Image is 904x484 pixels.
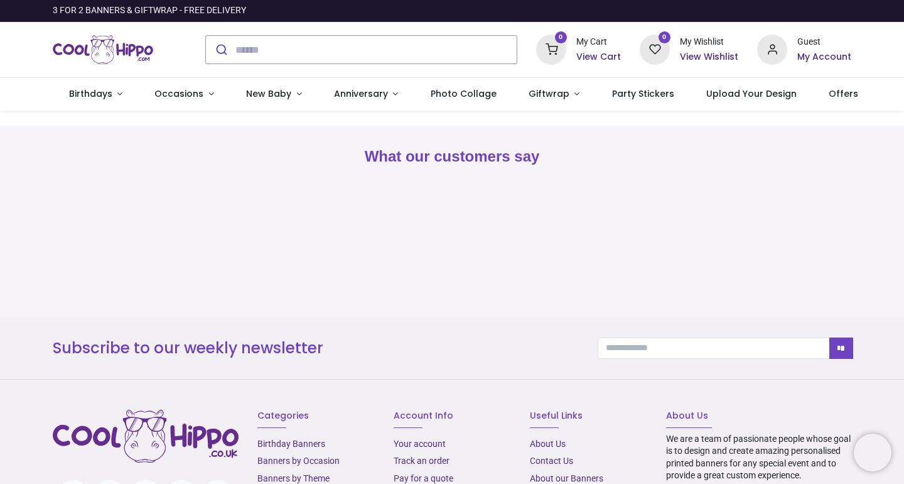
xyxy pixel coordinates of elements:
[854,434,891,471] iframe: Brevo live chat
[666,410,852,422] h6: About Us
[666,433,852,482] p: We are a team of passionate people whose goal is to design and create amazing personalised printe...
[69,87,112,100] span: Birthdays
[530,410,647,422] h6: Useful Links
[257,473,330,483] a: Banners by Theme
[53,338,579,359] h3: Subscribe to our weekly newsletter
[53,146,851,167] h2: What our customers say
[797,51,851,63] a: My Account
[680,36,738,48] div: My Wishlist
[530,439,566,449] a: About Us​
[53,78,139,111] a: Birthdays
[394,439,446,449] a: Your account
[555,31,567,43] sup: 0
[246,87,291,100] span: New Baby
[680,51,738,63] a: View Wishlist
[829,87,858,100] span: Offers
[530,473,603,483] a: About our Banners
[139,78,230,111] a: Occasions
[257,410,375,422] h6: Categories
[706,87,797,100] span: Upload Your Design
[512,78,596,111] a: Giftwrap
[257,456,340,466] a: Banners by Occasion
[612,87,674,100] span: Party Stickers
[318,78,414,111] a: Anniversary
[431,87,497,100] span: Photo Collage
[394,473,453,483] a: Pay for a quote
[797,36,851,48] div: Guest
[588,4,851,17] iframe: Customer reviews powered by Trustpilot
[530,456,573,466] a: Contact Us
[206,36,235,63] button: Submit
[394,456,449,466] a: Track an order
[53,32,153,67] a: Logo of Cool Hippo
[53,32,153,67] img: Cool Hippo
[659,31,670,43] sup: 0
[154,87,203,100] span: Occasions
[576,51,621,63] a: View Cart
[536,44,566,54] a: 0
[230,78,318,111] a: New Baby
[53,4,246,17] div: 3 FOR 2 BANNERS & GIFTWRAP - FREE DELIVERY
[394,410,511,422] h6: Account Info
[529,87,569,100] span: Giftwrap
[576,36,621,48] div: My Cart
[640,44,670,54] a: 0
[334,87,388,100] span: Anniversary
[257,439,325,449] a: Birthday Banners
